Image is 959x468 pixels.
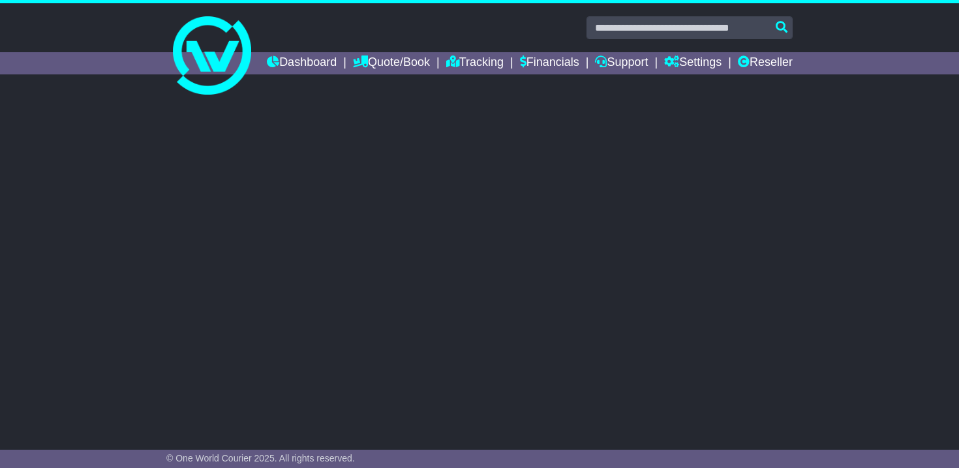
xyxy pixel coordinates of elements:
[520,52,579,74] a: Financials
[166,453,355,463] span: © One World Courier 2025. All rights reserved.
[446,52,504,74] a: Tracking
[353,52,430,74] a: Quote/Book
[664,52,722,74] a: Settings
[738,52,793,74] a: Reseller
[267,52,337,74] a: Dashboard
[595,52,648,74] a: Support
